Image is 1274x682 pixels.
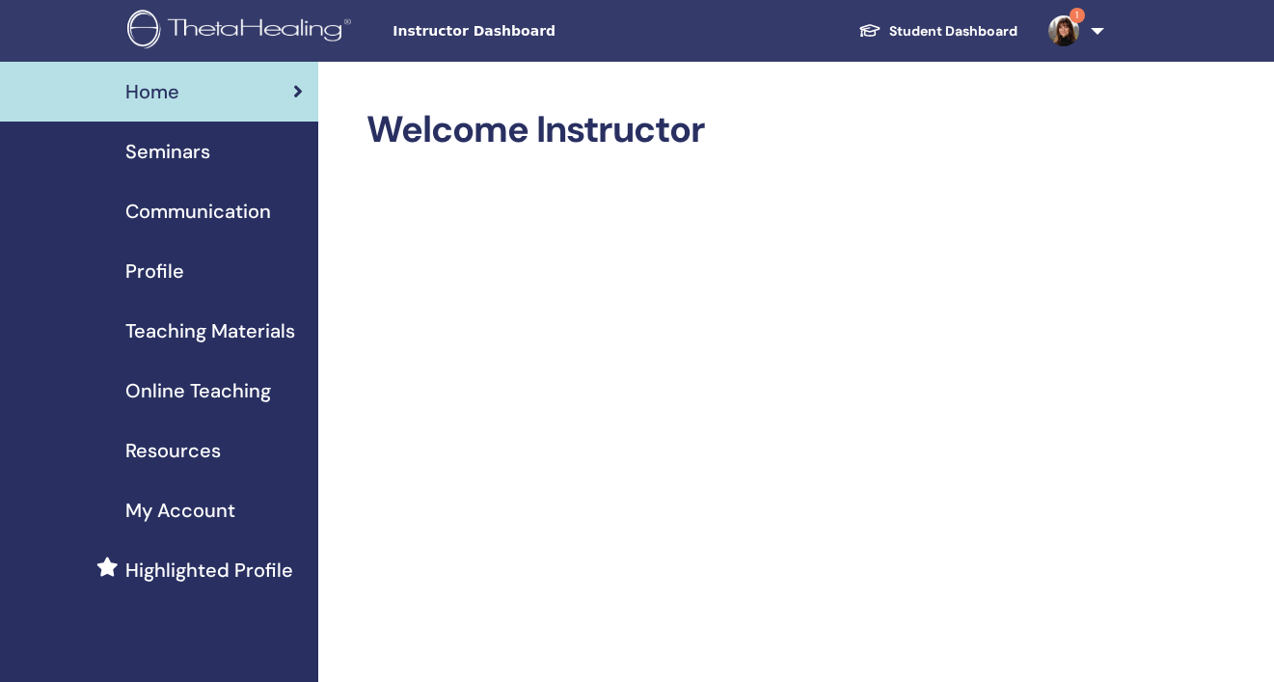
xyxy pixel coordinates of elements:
span: Instructor Dashboard [393,21,682,41]
span: Communication [125,197,271,226]
span: Highlighted Profile [125,556,293,585]
img: graduation-cap-white.svg [858,22,881,39]
span: Resources [125,436,221,465]
span: Online Teaching [125,376,271,405]
h2: Welcome Instructor [366,108,1100,152]
span: Home [125,77,179,106]
a: Student Dashboard [843,14,1033,49]
img: logo.png [127,10,358,53]
span: Seminars [125,137,210,166]
span: 1 [1070,8,1085,23]
span: Profile [125,257,184,286]
span: Teaching Materials [125,316,295,345]
span: My Account [125,496,235,525]
img: default.jpg [1048,15,1079,46]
